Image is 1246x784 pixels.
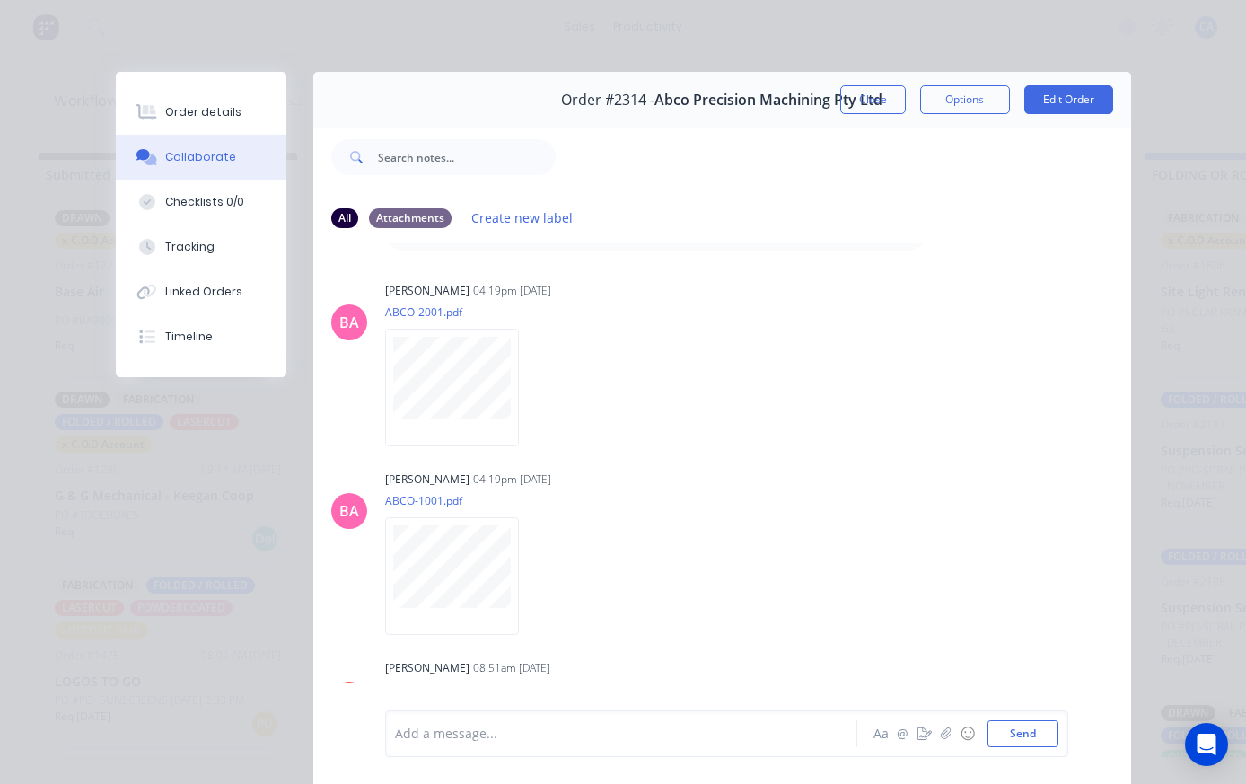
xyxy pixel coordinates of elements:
button: Collaborate [116,135,286,180]
div: Linked Orders [165,284,242,300]
div: Timeline [165,329,213,345]
span: Order #2314 - [561,92,654,109]
button: Order details [116,90,286,135]
p: ABCO-1001.pdf [385,493,537,508]
button: Aa [871,723,892,744]
span: Abco Precision Machining Pty Ltd [654,92,882,109]
div: All [331,208,358,228]
button: Edit Order [1024,85,1113,114]
div: BA [339,500,359,522]
div: Open Intercom Messenger [1185,723,1228,766]
button: Create new label [462,206,583,230]
div: 04:19pm [DATE] [473,471,551,488]
div: Tracking [165,239,215,255]
div: Order details [165,104,241,120]
div: BA [339,312,359,333]
button: Send [987,720,1058,747]
button: Timeline [116,314,286,359]
button: Checklists 0/0 [116,180,286,225]
button: Close [840,85,906,114]
button: Tracking [116,225,286,269]
div: [PERSON_NAME] [385,283,469,299]
button: Linked Orders [116,269,286,314]
button: Options [920,85,1010,114]
div: Attachments [369,208,452,228]
div: Checklists 0/0 [165,194,244,210]
input: Search notes... [378,139,556,175]
div: [PERSON_NAME] [385,471,469,488]
div: 08:51am [DATE] [473,660,550,676]
div: 04:19pm [DATE] [473,283,551,299]
div: [PERSON_NAME] [385,660,469,676]
div: Collaborate [165,149,236,165]
p: PRONTO SHEET METAL - Quote #2314.pdf [385,682,595,697]
p: ABCO-2001.pdf [385,304,537,320]
button: @ [892,723,914,744]
button: ☺ [957,723,978,744]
